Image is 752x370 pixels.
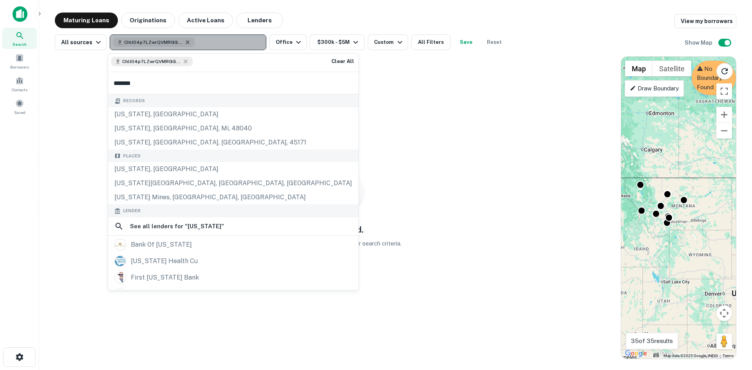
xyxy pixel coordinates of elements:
[623,348,649,359] a: Open this area in Google Maps (opens a new window)
[108,121,358,135] div: [US_STATE], [GEOGRAPHIC_DATA], mi, 48040
[368,34,408,50] button: Custom
[108,135,358,150] div: [US_STATE], [GEOGRAPHIC_DATA], [GEOGRAPHIC_DATA], 45171
[131,272,199,283] div: first [US_STATE] bank
[123,208,141,214] span: Lender
[716,83,732,99] button: Toggle fullscreen view
[653,354,659,357] button: Keyboard shortcuts
[716,63,733,79] button: Reload search area
[697,64,731,92] p: No Boundary Found
[124,39,183,46] span: ChIJ04p7LZwrQVMRGGwqz1jWcfU
[330,57,355,66] button: Clear All
[674,14,736,28] a: View my borrowers
[454,34,479,50] button: Save your search to get updates of matches that match your search criteria.
[178,13,233,28] button: Active Loans
[411,34,450,50] button: All Filters
[621,57,736,359] div: 0 0
[2,73,37,94] a: Contacts
[123,153,141,159] span: Places
[115,272,126,283] img: picture
[121,13,175,28] button: Originations
[13,6,27,22] img: capitalize-icon.png
[122,58,181,65] span: ChIJ04p7LZwrQVMRGGwqz1jWcfU
[12,87,27,93] span: Contacts
[716,305,732,321] button: Map camera controls
[131,288,230,300] div: [PERSON_NAME] of [US_STATE]
[623,348,649,359] img: Google
[130,222,224,231] h6: See all lenders for " [US_STATE] "
[115,289,126,300] img: picture
[716,107,732,123] button: Zoom in
[2,28,37,49] a: Search
[723,354,734,358] a: Terms (opens in new tab)
[108,176,358,190] div: [US_STATE][GEOGRAPHIC_DATA], [GEOGRAPHIC_DATA], [GEOGRAPHIC_DATA]
[13,41,27,47] span: Search
[236,13,283,28] button: Lenders
[110,34,266,50] button: ChIJ04p7LZwrQVMRGGwqz1jWcfU
[2,51,37,72] a: Borrowers
[269,34,307,50] button: Office
[310,34,365,50] button: $300k - $5M
[108,253,358,269] a: [US_STATE] health cu
[108,162,358,176] div: [US_STATE], [GEOGRAPHIC_DATA]
[10,64,29,70] span: Borrowers
[713,307,752,345] iframe: Chat Widget
[374,38,404,47] div: Custom
[631,336,673,346] p: 35 of 35 results
[482,34,507,50] button: Reset
[108,236,358,253] a: bank of [US_STATE]
[14,109,25,116] span: Saved
[663,354,718,358] span: Map data ©2025 Google, INEGI
[630,84,679,93] p: Draw Boundary
[55,34,107,50] button: All sources
[131,239,192,251] div: bank of [US_STATE]
[61,38,103,47] div: All sources
[123,97,145,104] span: Records
[115,256,126,267] img: picture
[685,38,714,47] h6: Show Map
[108,286,358,302] a: [PERSON_NAME] of [US_STATE]
[2,96,37,117] a: Saved
[115,239,126,250] img: picture
[108,190,358,204] div: [US_STATE] Mines, [GEOGRAPHIC_DATA], [GEOGRAPHIC_DATA]
[55,13,118,28] button: Maturing Loans
[108,107,358,121] div: [US_STATE], [GEOGRAPHIC_DATA]
[108,269,358,286] a: first [US_STATE] bank
[716,123,732,139] button: Zoom out
[131,255,198,267] div: [US_STATE] health cu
